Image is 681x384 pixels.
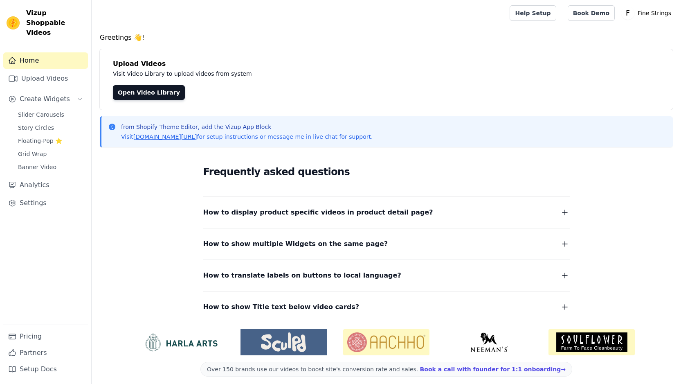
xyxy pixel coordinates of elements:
button: How to translate labels on buttons to local language? [203,270,570,281]
text: F [626,9,630,17]
span: How to display product specific videos in product detail page? [203,207,433,218]
span: How to translate labels on buttons to local language? [203,270,401,281]
a: Floating-Pop ⭐ [13,135,88,147]
a: Upload Videos [3,70,88,87]
span: Grid Wrap [18,150,47,158]
h4: Upload Videos [113,59,660,69]
span: Story Circles [18,124,54,132]
span: Banner Video [18,163,56,171]
h2: Frequently asked questions [203,164,570,180]
a: Partners [3,345,88,361]
button: How to display product specific videos in product detail page? [203,207,570,218]
button: Create Widgets [3,91,88,107]
p: Fine Strings [634,6,674,20]
button: F Fine Strings [621,6,674,20]
a: Home [3,52,88,69]
a: Grid Wrap [13,148,88,160]
a: Slider Carousels [13,109,88,120]
p: from Shopify Theme Editor, add the Vizup App Block [121,123,373,131]
span: Slider Carousels [18,111,64,119]
button: How to show multiple Widgets on the same page? [203,238,570,250]
span: Create Widgets [20,94,70,104]
img: Neeman's [446,332,532,352]
span: Floating-Pop ⭐ [18,137,62,145]
span: How to show Title text below video cards? [203,301,360,313]
p: Visit for setup instructions or message me in live chat for support. [121,133,373,141]
p: Visit Video Library to upload videos from system [113,69,479,79]
a: Settings [3,195,88,211]
img: Vizup [7,16,20,29]
a: Banner Video [13,161,88,173]
img: HarlaArts [138,332,224,352]
a: Pricing [3,328,88,345]
a: Book Demo [568,5,615,21]
button: How to show Title text below video cards? [203,301,570,313]
img: Aachho [343,329,429,355]
a: Story Circles [13,122,88,133]
a: Help Setup [510,5,556,21]
a: Analytics [3,177,88,193]
a: [DOMAIN_NAME][URL] [133,133,197,140]
a: Book a call with founder for 1:1 onboarding [420,366,566,373]
a: Open Video Library [113,85,185,100]
a: Setup Docs [3,361,88,377]
img: Sculpd US [240,332,327,352]
span: Vizup Shoppable Videos [26,8,85,38]
span: How to show multiple Widgets on the same page? [203,238,388,250]
h4: Greetings 👋! [100,33,673,43]
img: Soulflower [548,329,635,355]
